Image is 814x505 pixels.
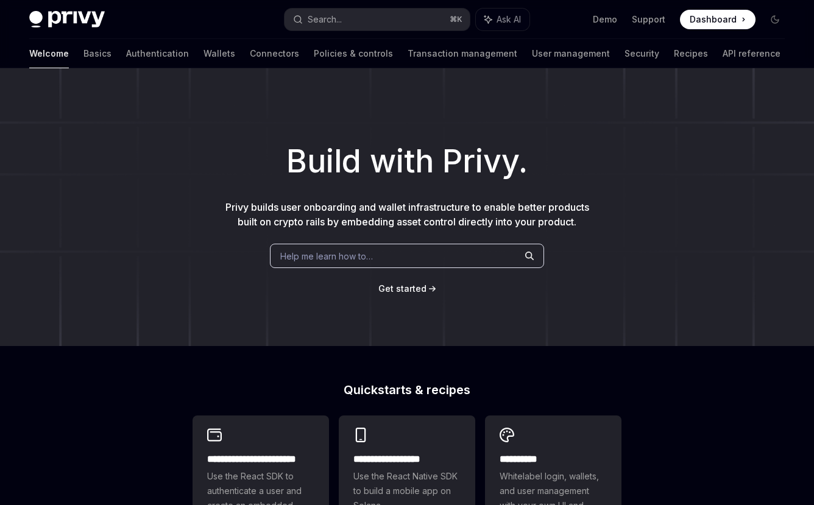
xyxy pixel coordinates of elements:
[285,9,470,30] button: Search...⌘K
[193,384,621,396] h2: Quickstarts & recipes
[497,13,521,26] span: Ask AI
[765,10,785,29] button: Toggle dark mode
[29,11,105,28] img: dark logo
[378,283,426,294] span: Get started
[280,250,373,263] span: Help me learn how to…
[625,39,659,68] a: Security
[83,39,111,68] a: Basics
[19,138,795,185] h1: Build with Privy.
[680,10,756,29] a: Dashboard
[225,201,589,228] span: Privy builds user onboarding and wallet infrastructure to enable better products built on crypto ...
[723,39,780,68] a: API reference
[674,39,708,68] a: Recipes
[476,9,529,30] button: Ask AI
[203,39,235,68] a: Wallets
[314,39,393,68] a: Policies & controls
[450,15,462,24] span: ⌘ K
[29,39,69,68] a: Welcome
[308,12,342,27] div: Search...
[250,39,299,68] a: Connectors
[126,39,189,68] a: Authentication
[408,39,517,68] a: Transaction management
[532,39,610,68] a: User management
[690,13,737,26] span: Dashboard
[593,13,617,26] a: Demo
[632,13,665,26] a: Support
[378,283,426,295] a: Get started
